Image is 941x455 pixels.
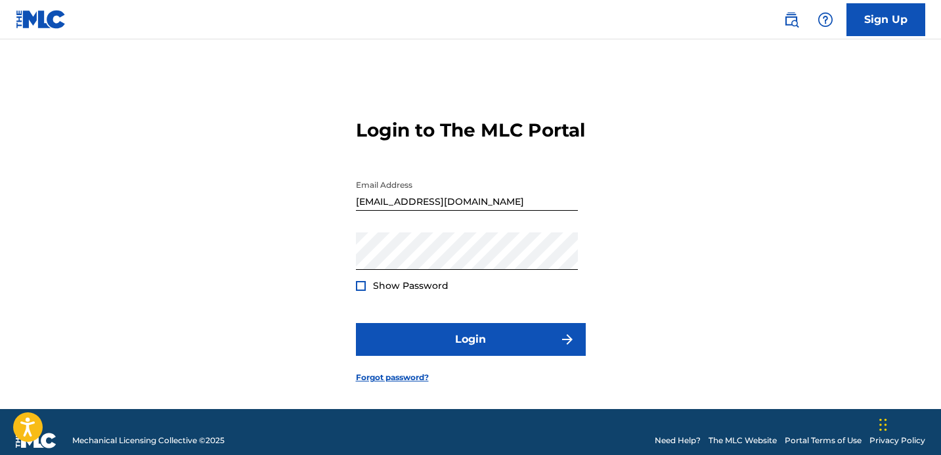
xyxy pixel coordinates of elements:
[373,280,449,292] span: Show Password
[875,392,941,455] iframe: Chat Widget
[812,7,839,33] div: Help
[356,323,586,356] button: Login
[879,405,887,444] div: Drag
[655,435,701,446] a: Need Help?
[846,3,925,36] a: Sign Up
[559,332,575,347] img: f7272a7cc735f4ea7f67.svg
[785,435,862,446] a: Portal Terms of Use
[356,119,585,142] h3: Login to The MLC Portal
[356,372,429,383] a: Forgot password?
[869,435,925,446] a: Privacy Policy
[16,433,56,448] img: logo
[818,12,833,28] img: help
[16,10,66,29] img: MLC Logo
[709,435,777,446] a: The MLC Website
[72,435,225,446] span: Mechanical Licensing Collective © 2025
[778,7,804,33] a: Public Search
[783,12,799,28] img: search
